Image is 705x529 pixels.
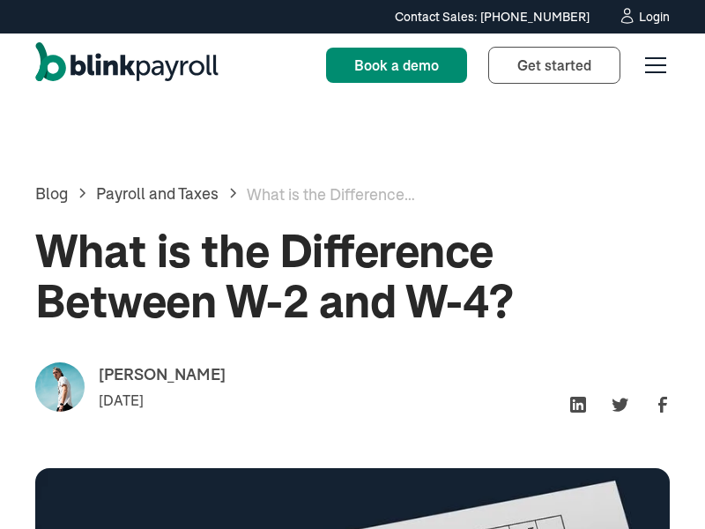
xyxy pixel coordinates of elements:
a: Payroll and Taxes [96,182,219,205]
div: Login [639,11,670,23]
span: Book a demo [354,56,439,74]
a: Login [618,7,670,26]
div: [DATE] [99,390,144,411]
div: Contact Sales: [PHONE_NUMBER] [395,8,590,26]
a: Blog [35,182,68,205]
a: Get started [488,47,620,84]
div: What is the Difference Between W-2 and W-4? [247,183,416,206]
span: Get started [517,56,591,74]
h1: What is the Difference Between W-2 and W-4? [35,227,670,327]
a: Book a demo [326,48,467,83]
div: menu [634,44,670,86]
a: home [35,42,219,88]
div: [PERSON_NAME] [99,362,226,386]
